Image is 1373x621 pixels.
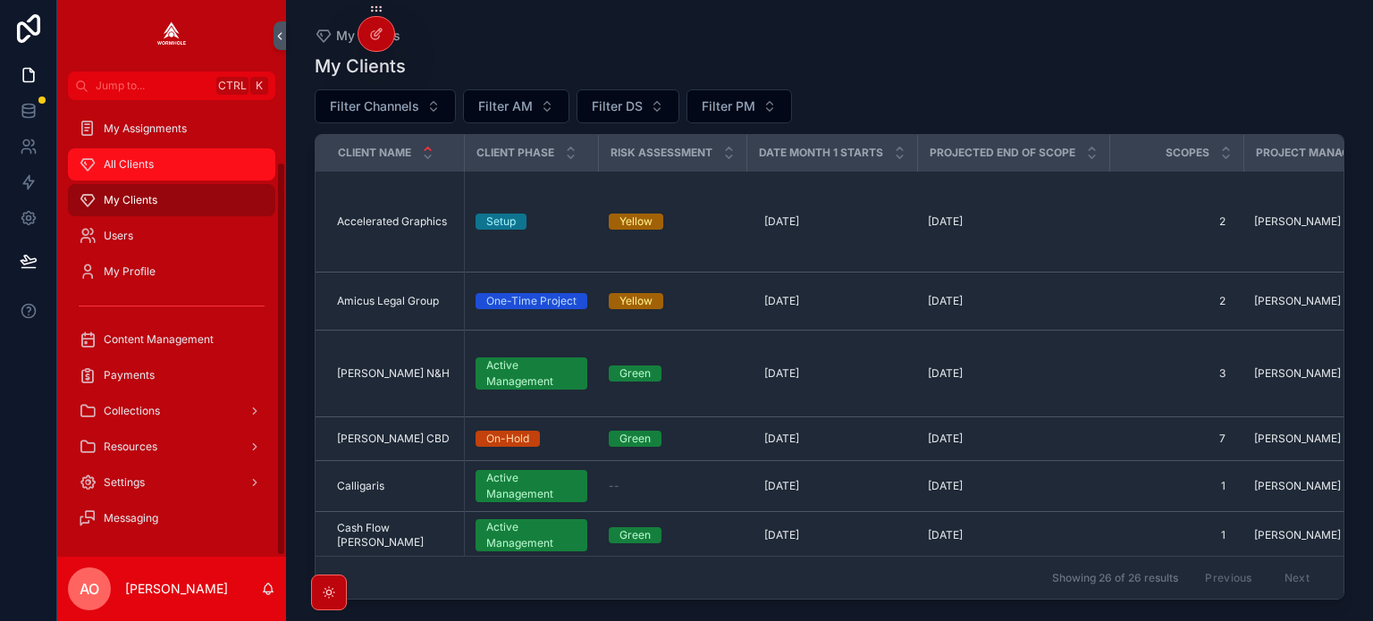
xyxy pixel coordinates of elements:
[764,528,799,542] span: [DATE]
[1254,432,1367,446] a: [PERSON_NAME]
[1120,207,1233,236] a: 2
[928,214,1099,229] a: [DATE]
[609,479,619,493] span: --
[68,148,275,180] a: All Clients
[928,479,1099,493] a: [DATE]
[125,580,228,598] p: [PERSON_NAME]
[611,146,712,160] span: Risk Assessment
[1052,571,1178,585] span: Showing 26 of 26 results
[577,89,679,123] button: Select Button
[928,366,1099,381] a: [DATE]
[486,519,577,551] div: Active Management
[759,146,883,160] span: Date Month 1 Starts
[68,256,275,288] a: My Profile
[928,528,1099,542] a: [DATE]
[619,431,651,447] div: Green
[68,359,275,391] a: Payments
[928,528,963,542] span: [DATE]
[1254,479,1341,493] span: [PERSON_NAME]
[764,479,799,493] span: [DATE]
[1254,528,1367,542] a: [PERSON_NAME]
[1256,146,1363,160] span: Project Manager
[68,220,275,252] a: Users
[764,432,799,446] span: [DATE]
[104,332,214,347] span: Content Management
[476,146,554,160] span: Client Phase
[930,146,1075,160] span: Projected End of Scope
[463,89,569,123] button: Select Button
[338,146,411,160] span: Client Name
[928,432,1099,446] a: [DATE]
[104,404,160,418] span: Collections
[1120,521,1233,550] a: 1
[1254,214,1367,229] a: [PERSON_NAME]
[68,113,275,145] a: My Assignments
[68,323,275,356] a: Content Management
[337,294,453,308] a: Amicus Legal Group
[337,214,447,229] span: Accelerated Graphics
[476,293,588,309] a: One-Time Project
[609,293,736,309] a: Yellow
[702,97,755,115] span: Filter PM
[337,521,453,550] a: Cash Flow [PERSON_NAME]
[757,424,906,453] a: [DATE]
[619,214,653,230] div: Yellow
[486,431,529,447] div: On-Hold
[337,479,453,493] a: Calligaris
[315,27,400,45] a: My Clients
[157,21,186,50] img: App logo
[1120,359,1233,388] a: 3
[337,366,453,381] a: [PERSON_NAME] N&H
[330,97,419,115] span: Filter Channels
[486,470,577,502] div: Active Management
[1127,432,1226,446] span: 7
[252,79,266,93] span: K
[1254,294,1367,308] a: [PERSON_NAME]
[757,207,906,236] a: [DATE]
[1127,366,1226,381] span: 3
[476,519,588,551] a: Active Management
[68,431,275,463] a: Resources
[337,366,450,381] span: [PERSON_NAME] N&H
[337,479,384,493] span: Calligaris
[609,479,736,493] a: --
[68,71,275,100] button: Jump to...CtrlK
[757,472,906,500] a: [DATE]
[1254,432,1341,446] span: [PERSON_NAME]
[619,293,653,309] div: Yellow
[619,527,651,543] div: Green
[928,366,963,381] span: [DATE]
[337,432,450,446] span: [PERSON_NAME] CBD
[68,466,275,499] a: Settings
[928,432,963,446] span: [DATE]
[764,366,799,381] span: [DATE]
[609,431,736,447] a: Green
[928,294,963,308] span: [DATE]
[478,97,533,115] span: Filter AM
[1254,294,1341,308] span: [PERSON_NAME]
[486,214,516,230] div: Setup
[764,214,799,229] span: [DATE]
[104,157,154,172] span: All Clients
[96,79,209,93] span: Jump to...
[757,521,906,550] a: [DATE]
[476,431,588,447] a: On-Hold
[1127,214,1226,229] span: 2
[609,365,736,382] a: Green
[928,294,1099,308] a: [DATE]
[337,214,453,229] a: Accelerated Graphics
[104,475,145,490] span: Settings
[619,365,651,382] div: Green
[104,368,155,382] span: Payments
[80,578,99,600] span: AO
[1254,528,1341,542] span: [PERSON_NAME]
[336,27,400,45] span: My Clients
[1120,424,1233,453] a: 7
[1120,287,1233,315] a: 2
[609,527,736,543] a: Green
[315,89,456,123] button: Select Button
[1127,479,1226,493] span: 1
[315,54,406,79] h1: My Clients
[1254,366,1367,381] a: [PERSON_NAME]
